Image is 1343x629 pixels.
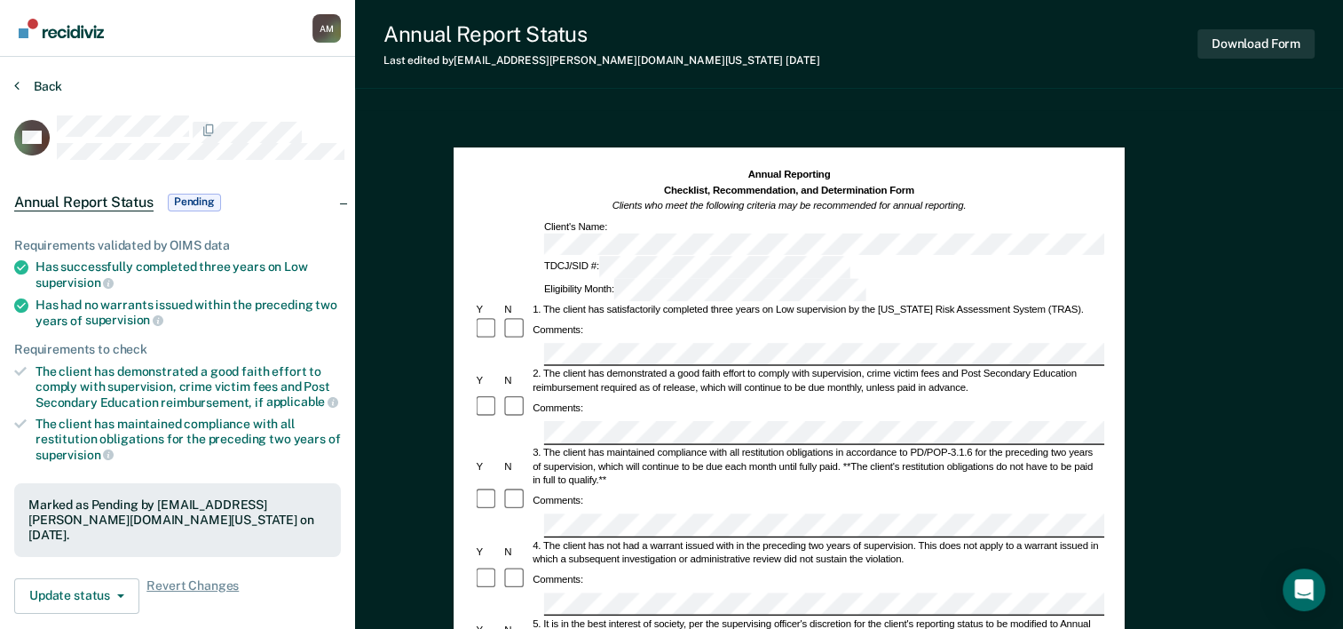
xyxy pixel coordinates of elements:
[36,298,341,328] div: Has had no warrants issued within the preceding two years of
[14,238,341,253] div: Requirements validated by OIMS data
[474,302,502,315] div: Y
[383,54,819,67] div: Last edited by [EMAIL_ADDRESS][PERSON_NAME][DOMAIN_NAME][US_STATE]
[85,313,163,327] span: supervision
[502,302,531,315] div: N
[36,259,341,290] div: Has successfully completed three years on Low
[36,364,341,410] div: The client has demonstrated a good faith effort to comply with supervision, crime victim fees and...
[502,374,531,387] div: N
[474,374,502,387] div: Y
[542,219,1139,255] div: Client's Name:
[502,545,531,559] div: N
[14,578,139,614] button: Update status
[531,572,586,585] div: Comments:
[531,402,586,415] div: Comments:
[664,185,914,196] strong: Checklist, Recommendation, and Determination Form
[168,194,221,211] span: Pending
[786,54,819,67] span: [DATE]
[14,194,154,211] span: Annual Report Status
[36,275,114,290] span: supervision
[19,19,104,38] img: Recidiviz
[542,279,868,301] div: Eligibility Month:
[474,459,502,473] div: Y
[531,446,1104,487] div: 3. The client has maintained compliance with all restitution obligations in accordance to PD/POP-...
[36,448,114,462] span: supervision
[531,322,586,336] div: Comments:
[1197,29,1315,59] button: Download Form
[531,538,1104,566] div: 4. The client has not had a warrant issued with in the preceding two years of supervision. This d...
[36,417,341,462] div: The client has maintained compliance with all restitution obligations for the preceding two years of
[531,493,586,506] div: Comments:
[531,367,1104,394] div: 2. The client has demonstrated a good faith effort to comply with supervision, crime victim fees ...
[146,578,239,614] span: Revert Changes
[612,200,967,211] em: Clients who meet the following criteria may be recommended for annual reporting.
[474,545,502,559] div: Y
[542,257,853,279] div: TDCJ/SID #:
[312,14,341,43] button: Profile dropdown button
[1283,569,1325,611] div: Open Intercom Messenger
[383,21,819,47] div: Annual Report Status
[748,169,831,180] strong: Annual Reporting
[502,459,531,473] div: N
[28,498,327,542] div: Marked as Pending by [EMAIL_ADDRESS][PERSON_NAME][DOMAIN_NAME][US_STATE] on [DATE].
[14,78,62,94] button: Back
[531,302,1104,315] div: 1. The client has satisfactorily completed three years on Low supervision by the [US_STATE] Risk ...
[312,14,341,43] div: A M
[14,342,341,357] div: Requirements to check
[266,394,338,409] span: applicable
